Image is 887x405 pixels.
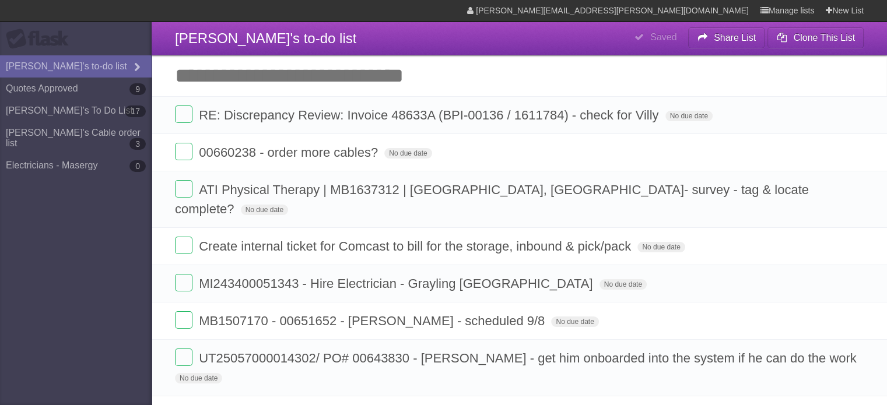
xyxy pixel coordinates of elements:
span: 00660238 - order more cables? [199,145,381,160]
div: Flask [6,29,76,50]
b: Clone This List [793,33,855,43]
b: 9 [129,83,146,95]
span: No due date [384,148,432,159]
label: Done [175,237,192,254]
b: 17 [125,105,146,117]
label: Done [175,105,192,123]
span: [PERSON_NAME]'s to-do list [175,30,356,46]
button: Clone This List [767,27,864,48]
span: No due date [551,316,598,327]
label: Done [175,311,192,329]
span: No due date [175,373,222,383]
label: Done [175,348,192,366]
b: Share List [714,33,756,43]
button: Share List [688,27,765,48]
span: MI243400051343 - Hire Electrician - Grayling [GEOGRAPHIC_DATA] [199,276,595,291]
span: No due date [241,205,288,215]
span: MB1507170 - 00651652 - [PERSON_NAME] - scheduled 9/8 [199,314,548,328]
span: No due date [665,111,713,121]
span: UT25057000014302/ PO# 00643830 - [PERSON_NAME] - get him onboarded into the system if he can do t... [199,351,860,365]
b: 3 [129,138,146,150]
label: Done [175,274,192,291]
span: No due date [637,242,685,252]
label: Done [175,143,192,160]
span: No due date [599,279,647,290]
span: ATI Physical Therapy | MB1637312 | [GEOGRAPHIC_DATA], [GEOGRAPHIC_DATA]- survey - tag & locate co... [175,182,809,216]
span: Create internal ticket for Comcast to bill for the storage, inbound & pick/pack [199,239,634,253]
b: 0 [129,160,146,172]
label: Done [175,180,192,198]
span: RE: Discrepancy Review: Invoice 48633A (BPI-00136 / 1611784) - check for Villy [199,108,661,122]
b: Saved [650,32,676,42]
